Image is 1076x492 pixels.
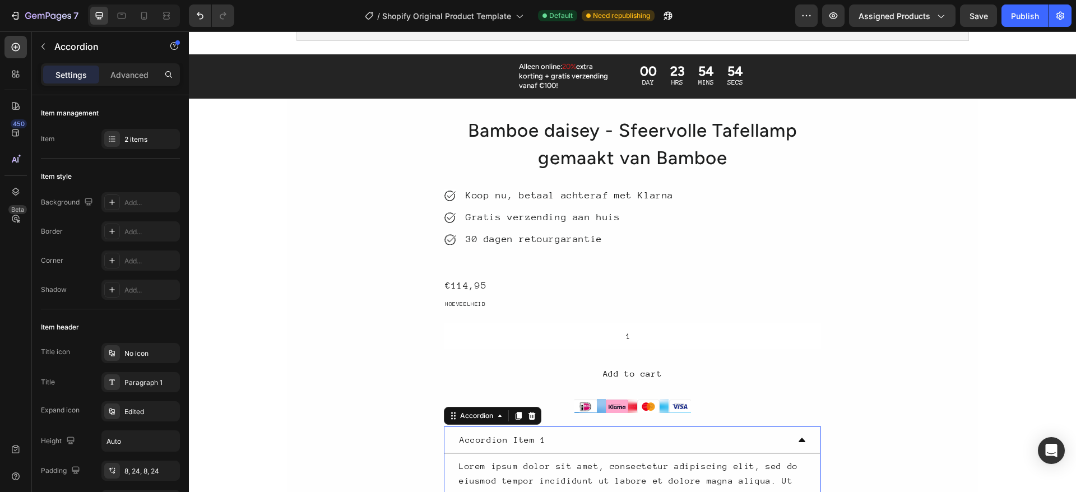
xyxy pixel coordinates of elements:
div: Item header [41,322,79,332]
span: Shopify Original Product Template [382,10,511,22]
h1: Bamboe daisey - Sfeervolle Tafellamp gemaakt van Bamboe [255,84,632,142]
div: Expand icon [41,405,80,415]
div: 8, 24, 8, 24 [124,466,177,476]
p: Advanced [110,69,149,81]
div: Item management [41,108,99,118]
div: Height [41,434,77,449]
span: / [377,10,380,22]
div: €114,95 [255,245,632,263]
div: Add... [124,256,177,266]
p: 7 [73,9,78,22]
div: Koop nu, betaal achteraf met Klarna [276,155,486,173]
p: HRS [481,47,496,56]
input: quantity [255,292,632,317]
input: Auto [102,431,179,451]
button: Save [960,4,997,27]
div: Lorem ipsum dolor sit amet, consectetur adipiscing elit, sed do eiusmod tempor incididunt ut labo... [269,426,618,486]
div: Title [41,377,55,387]
div: Title icon [41,347,70,357]
div: Padding [41,463,82,479]
div: 30 dagen retourgarantie [276,199,415,216]
div: Border [41,226,63,236]
div: Accordion [269,379,307,389]
p: SECS [539,47,554,56]
div: Add... [124,227,177,237]
div: 54 [509,34,525,47]
div: Gratis verzending aan huis [276,177,433,194]
div: Background [41,195,95,210]
button: Assigned Products [849,4,956,27]
img: Alt image [480,368,502,381]
div: Accordion Item 1 [269,400,359,417]
button: 7 [4,4,84,27]
iframe: Design area [189,31,1076,492]
p: DAY [451,47,468,56]
div: Undo/Redo [189,4,234,27]
span: Need republishing [593,11,650,21]
img: Alt image [448,368,471,382]
span: Default [549,11,573,21]
div: Add to cart [414,335,474,350]
div: 2 items [124,134,177,145]
div: HOEVEELHEID [255,267,632,279]
p: Settings [55,69,87,81]
img: Alt image [386,368,408,381]
button: Add to cart [255,331,632,354]
span: Save [970,11,988,21]
div: Add... [124,198,177,208]
div: Edited [124,407,177,417]
div: 54 [539,34,554,47]
div: Beta [8,205,27,214]
div: No icon [124,349,177,359]
button: Publish [1001,4,1049,27]
p: Accordion [54,40,150,53]
div: Open Intercom Messenger [1038,437,1065,464]
span: Assigned Products [859,10,930,22]
div: 450 [11,119,27,128]
div: Corner [41,256,63,266]
div: 23 [481,34,496,47]
div: Paragraph 1 [124,378,177,388]
div: Shadow [41,285,67,295]
div: Item style [41,171,72,182]
div: Add... [124,285,177,295]
div: Publish [1011,10,1039,22]
img: Alt image [417,368,439,382]
p: MINS [509,47,525,56]
div: Item [41,134,55,144]
div: 00 [451,34,468,47]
